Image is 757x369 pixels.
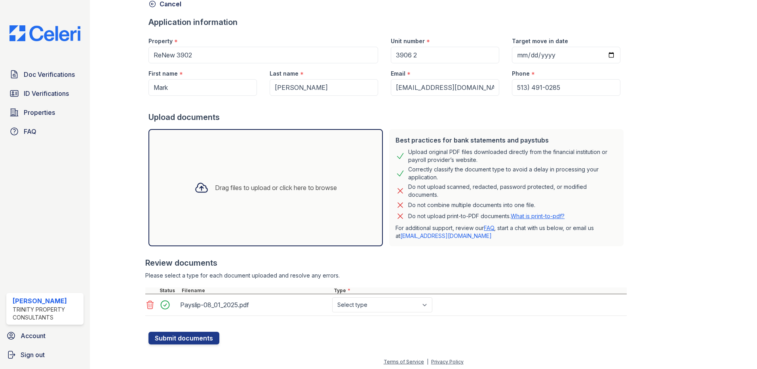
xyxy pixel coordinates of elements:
[400,232,492,239] a: [EMAIL_ADDRESS][DOMAIN_NAME]
[180,299,329,311] div: Payslip-08_01_2025.pdf
[512,70,530,78] label: Phone
[21,331,46,340] span: Account
[148,17,627,28] div: Application information
[6,86,84,101] a: ID Verifications
[270,70,299,78] label: Last name
[6,105,84,120] a: Properties
[391,37,425,45] label: Unit number
[511,213,565,219] a: What is print-to-pdf?
[215,183,337,192] div: Drag files to upload or click here to browse
[408,200,535,210] div: Do not combine multiple documents into one file.
[384,359,424,365] a: Terms of Service
[6,67,84,82] a: Doc Verifications
[24,89,69,98] span: ID Verifications
[427,359,428,365] div: |
[24,127,36,136] span: FAQ
[3,25,87,41] img: CE_Logo_Blue-a8612792a0a2168367f1c8372b55b34899dd931a85d93a1a3d3e32e68fde9ad4.png
[13,306,80,321] div: Trinity Property Consultants
[3,347,87,363] a: Sign out
[180,287,332,294] div: Filename
[148,37,173,45] label: Property
[145,257,627,268] div: Review documents
[21,350,45,359] span: Sign out
[148,112,627,123] div: Upload documents
[24,70,75,79] span: Doc Verifications
[431,359,464,365] a: Privacy Policy
[148,332,219,344] button: Submit documents
[332,287,627,294] div: Type
[148,70,178,78] label: First name
[396,224,617,240] p: For additional support, review our , start a chat with us below, or email us at
[484,224,494,231] a: FAQ
[145,272,627,280] div: Please select a type for each document uploaded and resolve any errors.
[13,296,80,306] div: [PERSON_NAME]
[408,183,617,199] div: Do not upload scanned, redacted, password protected, or modified documents.
[408,212,565,220] p: Do not upload print-to-PDF documents.
[512,37,568,45] label: Target move in date
[3,328,87,344] a: Account
[396,135,617,145] div: Best practices for bank statements and paystubs
[158,287,180,294] div: Status
[24,108,55,117] span: Properties
[408,148,617,164] div: Upload original PDF files downloaded directly from the financial institution or payroll provider’...
[6,124,84,139] a: FAQ
[408,165,617,181] div: Correctly classify the document type to avoid a delay in processing your application.
[391,70,405,78] label: Email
